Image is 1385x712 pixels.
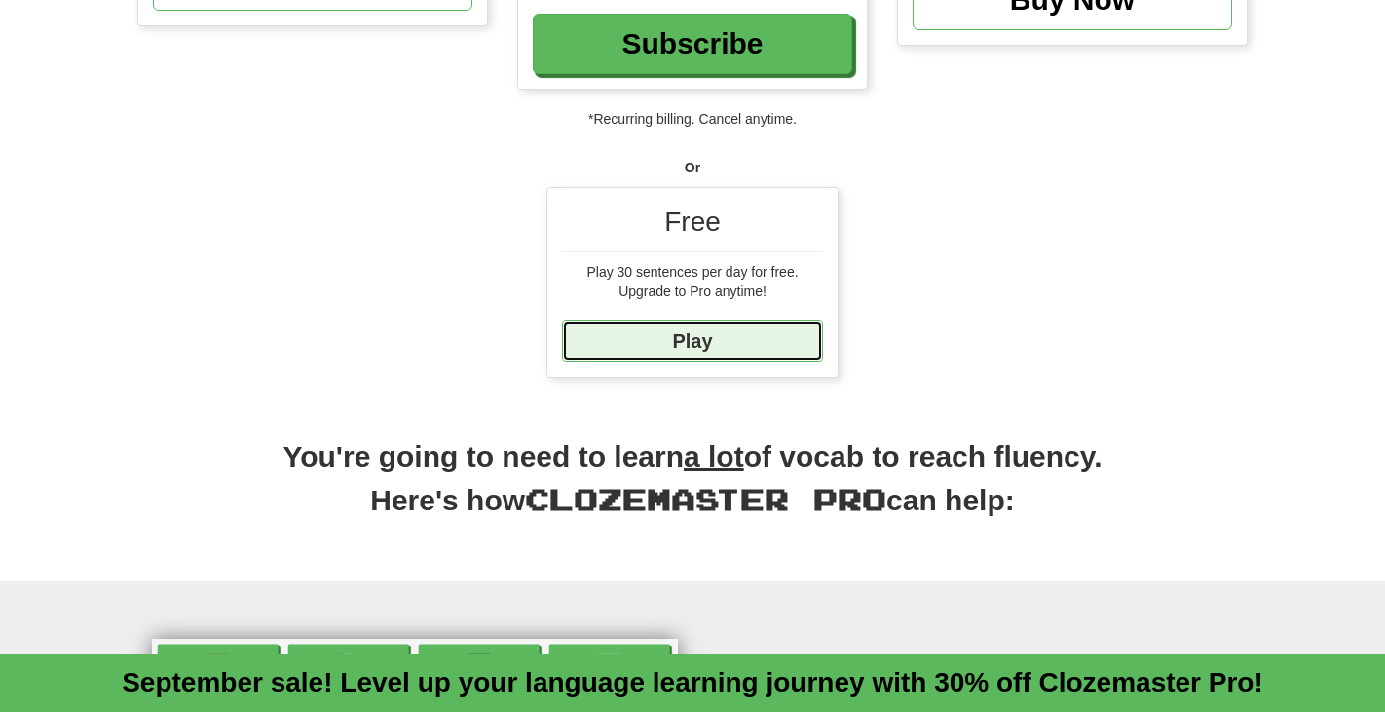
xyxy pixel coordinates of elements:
[685,160,700,175] strong: Or
[684,440,744,472] u: a lot
[562,262,823,281] div: Play 30 sentences per day for free.
[562,320,823,362] a: Play
[533,14,852,74] a: Subscribe
[562,281,823,301] div: Upgrade to Pro anytime!
[122,667,1263,697] a: September sale! Level up your language learning journey with 30% off Clozemaster Pro!
[562,203,823,252] div: Free
[525,481,886,516] span: Clozemaster Pro
[137,436,1248,542] h2: You're going to need to learn of vocab to reach fluency. Here's how can help:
